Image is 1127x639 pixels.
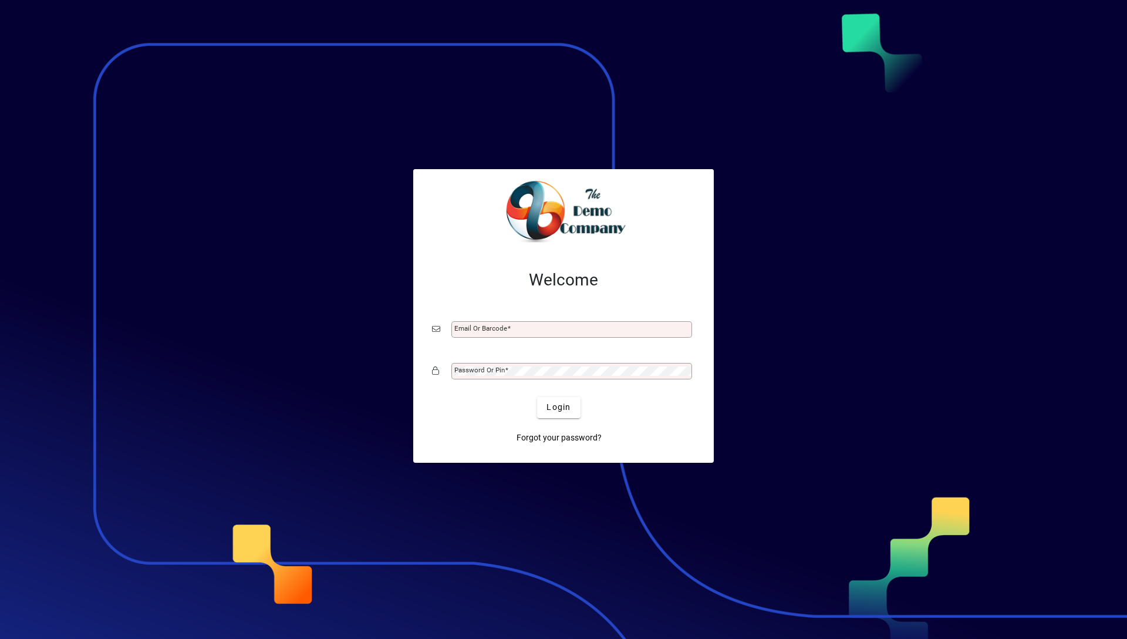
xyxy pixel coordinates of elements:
span: Login [546,401,571,413]
mat-label: Password or Pin [454,366,505,374]
a: Forgot your password? [512,428,606,449]
h2: Welcome [432,270,695,290]
mat-label: Email or Barcode [454,324,507,332]
button: Login [537,397,580,418]
span: Forgot your password? [517,432,602,444]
